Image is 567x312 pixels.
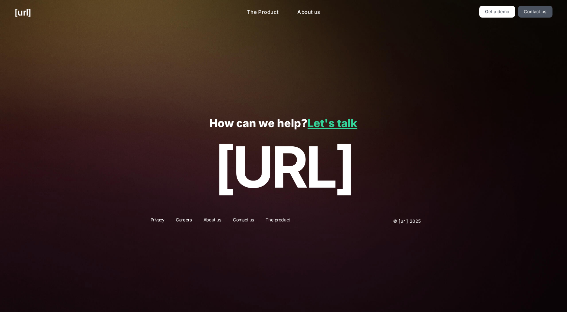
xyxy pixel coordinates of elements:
[228,217,259,225] a: Contact us
[307,117,357,130] a: Let's talk
[171,217,196,225] a: Careers
[15,135,552,199] p: [URL]
[146,217,169,225] a: Privacy
[199,217,226,225] a: About us
[15,117,552,130] p: How can we help?
[479,6,515,18] a: Get a demo
[261,217,294,225] a: The product
[352,217,421,225] p: © [URL] 2025
[242,6,284,19] a: The Product
[15,6,31,19] a: [URL]
[518,6,552,18] a: Contact us
[292,6,325,19] a: About us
